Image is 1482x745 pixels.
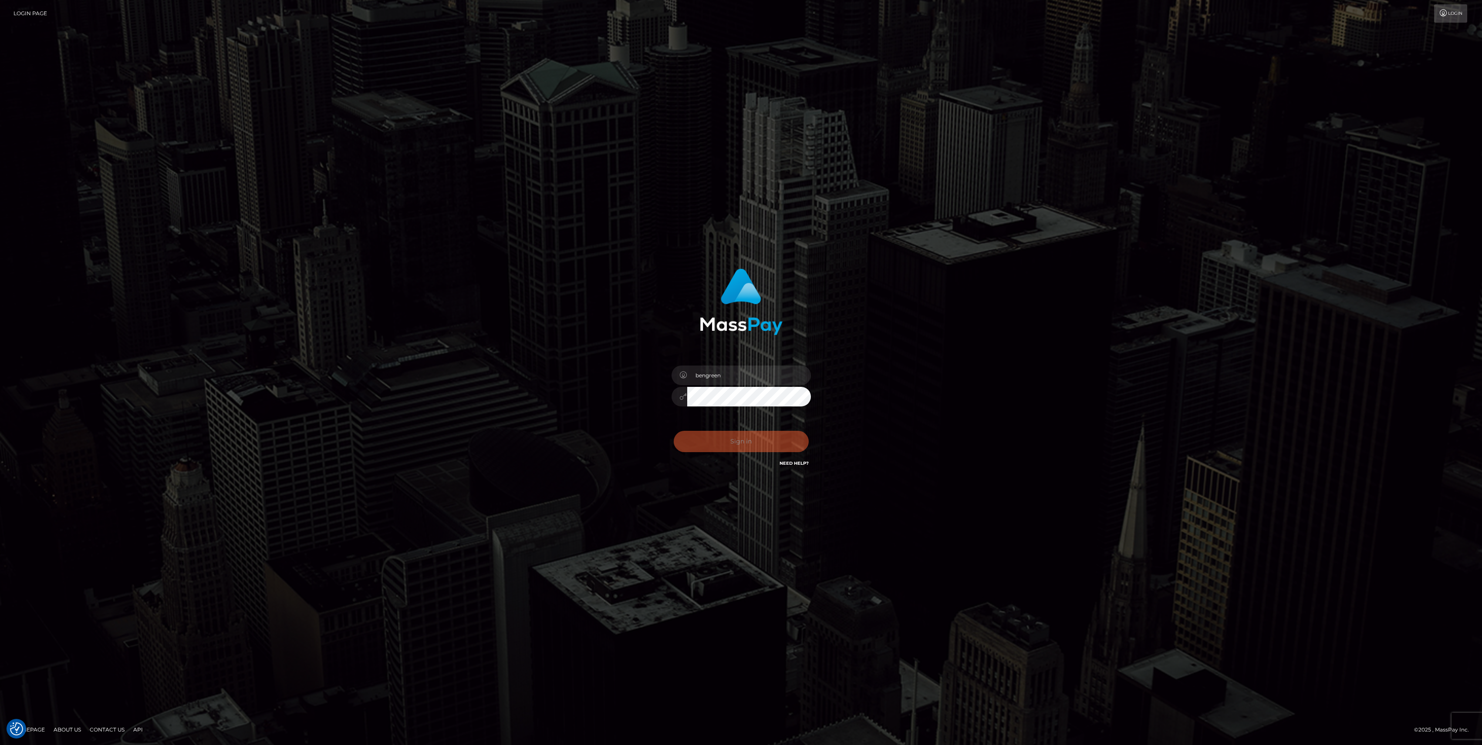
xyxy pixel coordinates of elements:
a: About Us [50,723,84,736]
a: Contact Us [86,723,128,736]
a: Need Help? [780,460,809,466]
a: API [130,723,146,736]
img: Revisit consent button [10,722,23,735]
div: © 2025 , MassPay Inc. [1414,725,1475,735]
button: Consent Preferences [10,722,23,735]
img: MassPay Login [700,268,783,335]
a: Login [1434,4,1467,23]
a: Homepage [10,723,48,736]
input: Username... [687,366,811,385]
a: Login Page [14,4,47,23]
